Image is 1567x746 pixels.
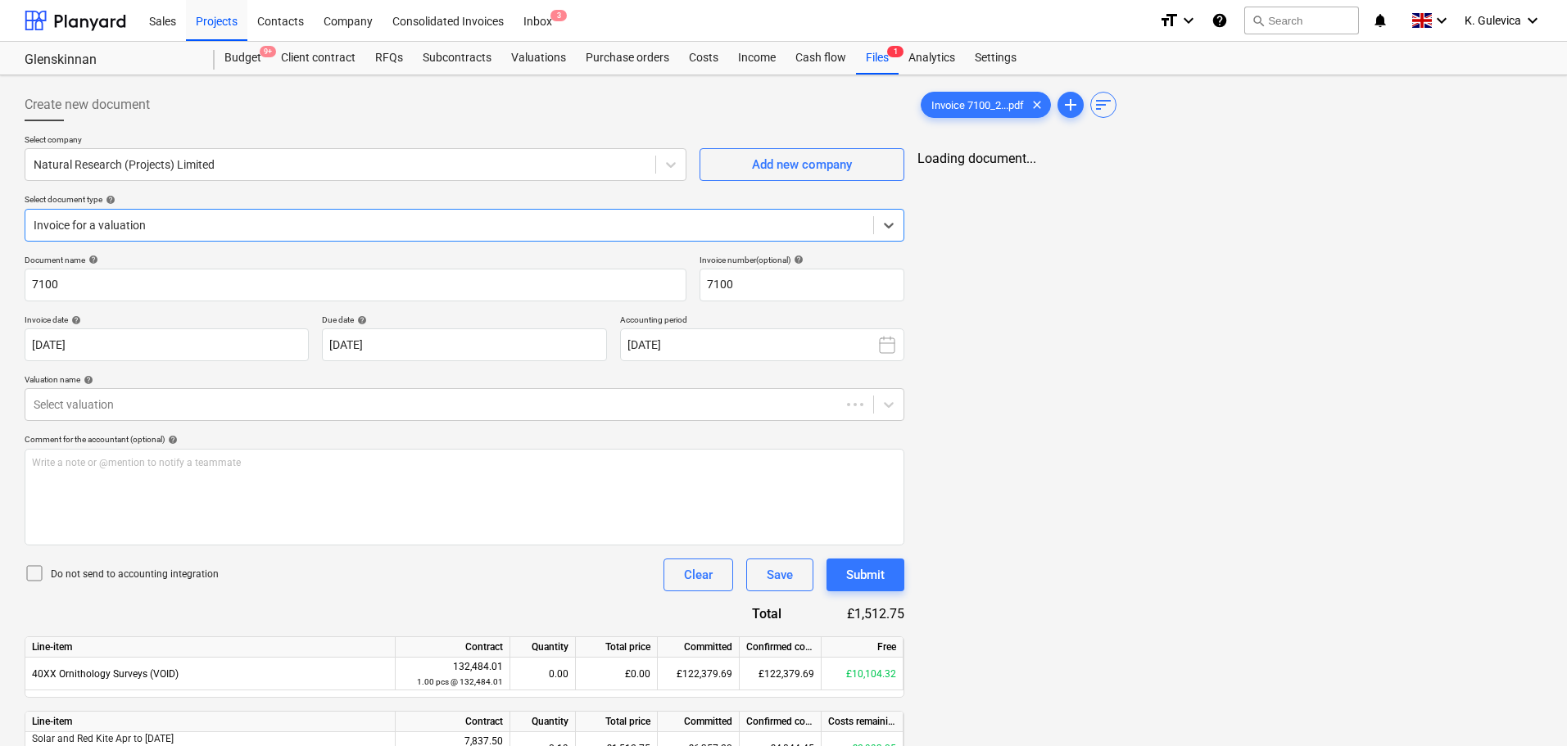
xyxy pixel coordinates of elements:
[752,154,852,175] div: Add new company
[856,42,899,75] a: Files1
[1094,95,1113,115] span: sort
[25,95,150,115] span: Create new document
[679,42,728,75] a: Costs
[402,659,503,689] div: 132,484.01
[663,558,733,591] button: Clear
[215,42,271,75] div: Budget
[1027,95,1047,115] span: clear
[1372,11,1388,30] i: notifications
[740,712,822,732] div: Confirmed costs
[25,134,686,148] p: Select company
[25,314,309,325] div: Invoice date
[740,658,822,690] div: £122,379.69
[576,42,679,75] a: Purchase orders
[322,328,606,361] input: Due date not specified
[684,564,713,585] div: Clear
[808,604,904,623] div: £1,512.75
[85,255,98,264] span: help
[1485,667,1567,746] iframe: Chat Widget
[767,564,793,585] div: Save
[691,604,808,623] div: Total
[822,712,904,732] div: Costs remaining
[25,255,686,265] div: Document name
[32,668,179,680] span: 40XX Ornithology Surveys (VOID)
[922,99,1034,111] span: Invoice 7100_2...pdf
[365,42,413,75] a: RFQs
[1523,11,1542,30] i: keyboard_arrow_down
[576,712,658,732] div: Total price
[856,42,899,75] div: Files
[887,46,904,57] span: 1
[501,42,576,75] div: Valuations
[827,558,904,591] button: Submit
[1061,95,1080,115] span: add
[620,314,904,328] p: Accounting period
[510,637,576,658] div: Quantity
[1244,7,1359,34] button: Search
[921,92,1051,118] div: Invoice 7100_2...pdf
[25,712,396,732] div: Line-item
[576,637,658,658] div: Total price
[822,637,904,658] div: Free
[1179,11,1198,30] i: keyboard_arrow_down
[1252,14,1265,27] span: search
[700,269,904,301] input: Invoice number
[260,46,276,57] span: 9+
[822,658,904,690] div: £10,104.32
[658,712,740,732] div: Committed
[700,148,904,181] button: Add new company
[658,658,740,690] div: £122,379.69
[25,374,904,385] div: Valuation name
[1465,14,1521,27] span: K. Gulevica
[700,255,904,265] div: Invoice number (optional)
[746,558,813,591] button: Save
[965,42,1026,75] a: Settings
[576,658,658,690] div: £0.00
[396,637,510,658] div: Contract
[32,733,174,744] span: Solar and Red Kite Apr to Jul 25
[25,194,904,205] div: Select document type
[413,42,501,75] a: Subcontracts
[510,658,576,690] div: 0.00
[25,328,309,361] input: Invoice date not specified
[417,677,503,686] small: 1.00 pcs @ 132,484.01
[25,637,396,658] div: Line-item
[68,315,81,325] span: help
[1159,11,1179,30] i: format_size
[51,567,219,581] p: Do not send to accounting integration
[899,42,965,75] a: Analytics
[215,42,271,75] a: Budget9+
[510,712,576,732] div: Quantity
[396,712,510,732] div: Contract
[790,255,804,264] span: help
[658,637,740,658] div: Committed
[550,10,567,21] span: 3
[354,315,367,325] span: help
[620,328,904,361] button: [DATE]
[322,314,606,325] div: Due date
[786,42,856,75] a: Cash flow
[80,375,93,385] span: help
[917,151,1542,166] div: Loading document...
[846,564,885,585] div: Submit
[25,52,195,69] div: Glenskinnan
[740,637,822,658] div: Confirmed costs
[25,434,904,445] div: Comment for the accountant (optional)
[1211,11,1228,30] i: Knowledge base
[25,269,686,301] input: Document name
[165,435,178,445] span: help
[728,42,786,75] a: Income
[271,42,365,75] a: Client contract
[1432,11,1452,30] i: keyboard_arrow_down
[102,195,115,205] span: help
